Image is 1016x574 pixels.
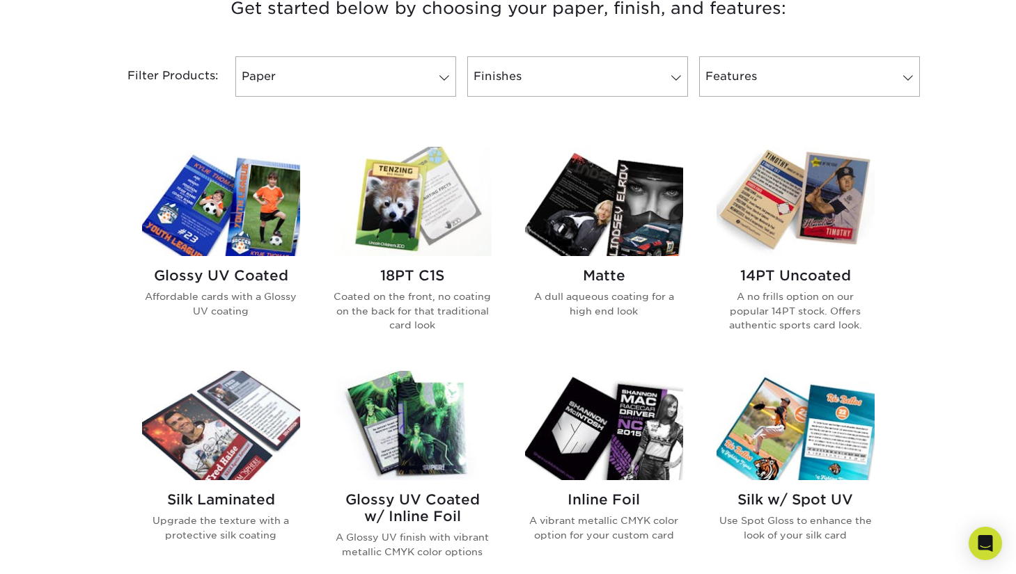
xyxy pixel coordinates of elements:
[142,267,300,284] h2: Glossy UV Coated
[334,530,492,559] p: A Glossy UV finish with vibrant metallic CMYK color options
[525,147,683,256] img: Matte Trading Cards
[3,532,118,569] iframe: Google Customer Reviews
[717,289,875,332] p: A no frills option on our popular 14PT stock. Offers authentic sports card look.
[717,513,875,542] p: Use Spot Gloss to enhance the look of your silk card
[334,371,492,480] img: Glossy UV Coated w/ Inline Foil Trading Cards
[969,527,1002,560] div: Open Intercom Messenger
[699,56,920,97] a: Features
[717,371,875,480] img: Silk w/ Spot UV Trading Cards
[142,289,300,318] p: Affordable cards with a Glossy UV coating
[334,147,492,256] img: 18PT C1S Trading Cards
[334,267,492,284] h2: 18PT C1S
[525,491,683,508] h2: Inline Foil
[334,289,492,332] p: Coated on the front, no coating on the back for that traditional card look
[142,371,300,480] img: Silk Laminated Trading Cards
[717,267,875,284] h2: 14PT Uncoated
[142,513,300,542] p: Upgrade the texture with a protective silk coating
[717,147,875,354] a: 14PT Uncoated Trading Cards 14PT Uncoated A no frills option on our popular 14PT stock. Offers au...
[142,491,300,508] h2: Silk Laminated
[467,56,688,97] a: Finishes
[142,147,300,256] img: Glossy UV Coated Trading Cards
[525,267,683,284] h2: Matte
[142,147,300,354] a: Glossy UV Coated Trading Cards Glossy UV Coated Affordable cards with a Glossy UV coating
[525,289,683,318] p: A dull aqueous coating for a high end look
[717,147,875,256] img: 14PT Uncoated Trading Cards
[525,147,683,354] a: Matte Trading Cards Matte A dull aqueous coating for a high end look
[717,491,875,508] h2: Silk w/ Spot UV
[91,56,230,97] div: Filter Products:
[334,147,492,354] a: 18PT C1S Trading Cards 18PT C1S Coated on the front, no coating on the back for that traditional ...
[334,491,492,525] h2: Glossy UV Coated w/ Inline Foil
[525,371,683,480] img: Inline Foil Trading Cards
[525,513,683,542] p: A vibrant metallic CMYK color option for your custom card
[235,56,456,97] a: Paper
